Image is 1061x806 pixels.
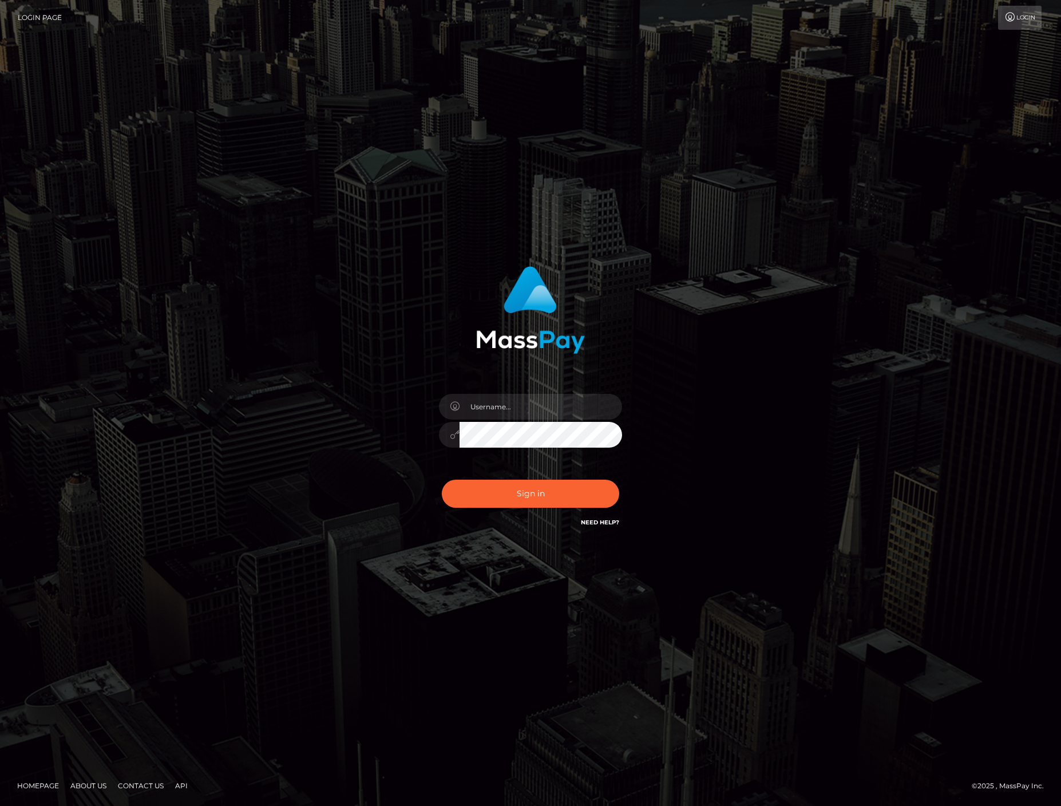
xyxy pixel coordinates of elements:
a: About Us [66,777,111,795]
button: Sign in [442,480,619,508]
input: Username... [460,394,622,420]
a: Homepage [13,777,64,795]
a: Need Help? [581,519,619,526]
a: Login [998,6,1042,30]
a: Contact Us [113,777,168,795]
img: MassPay Login [476,266,585,354]
a: API [171,777,192,795]
a: Login Page [18,6,62,30]
div: © 2025 , MassPay Inc. [972,780,1052,792]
